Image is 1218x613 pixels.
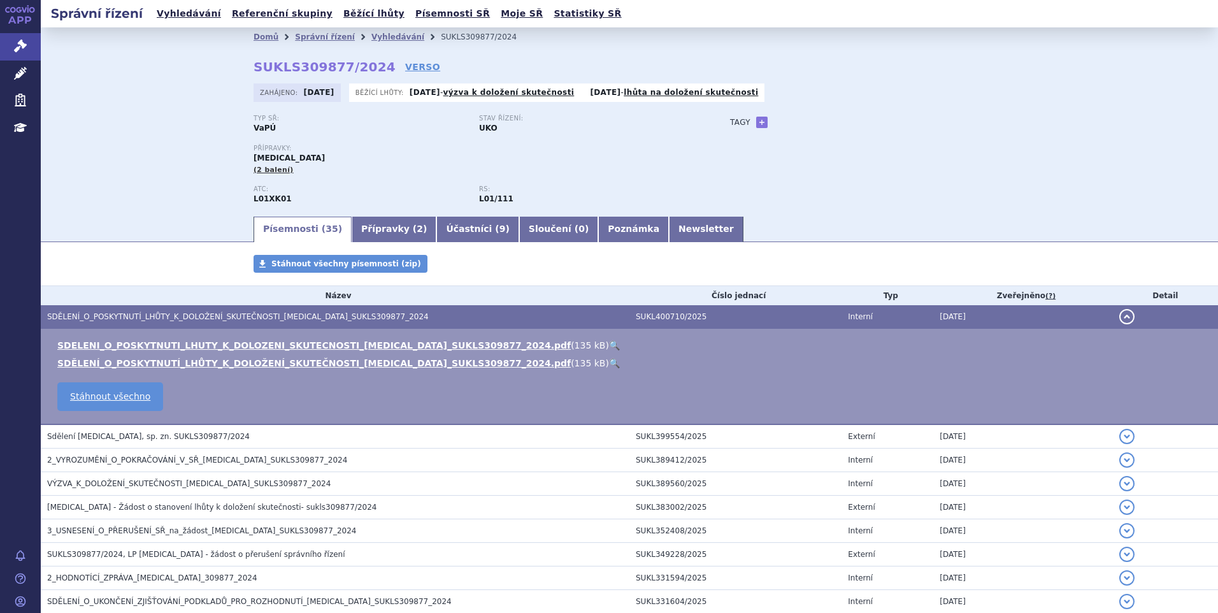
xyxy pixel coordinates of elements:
[629,424,842,449] td: SUKL399554/2025
[479,194,513,203] strong: olaparib tbl.
[575,358,606,368] span: 135 kB
[47,526,356,535] span: 3_USNESENÍ_O_PŘERUŠENÍ_SŘ_na_žádost_LYNPARZA_SUKLS309877_2024
[340,5,408,22] a: Běžící lhůty
[57,340,571,350] a: SDELENI_O_POSKYTNUTI_LHUTY_K_DOLOZENI_SKUTECNOSTI_[MEDICAL_DATA]_SUKLS309877_2024.pdf
[436,217,519,242] a: Účastníci (9)
[479,185,692,193] p: RS:
[629,472,842,496] td: SUKL389560/2025
[254,145,705,152] p: Přípravky:
[47,503,376,512] span: LYNPARZA - Žádost o stanovení lhůty k doložení skutečnosti- sukls309877/2024
[47,597,452,606] span: SDĚLENÍ_O_UKONČENÍ_ZJIŠŤOVÁNÍ_PODKLADŮ_PRO_ROZHODNUTÍ_LYNPARZA_SUKLS309877_2024
[730,115,750,130] h3: Tagy
[609,340,620,350] a: 🔍
[153,5,225,22] a: Vyhledávání
[1119,594,1135,609] button: detail
[848,503,875,512] span: Externí
[417,224,423,234] span: 2
[254,59,396,75] strong: SUKLS309877/2024
[254,166,294,174] span: (2 balení)
[326,224,338,234] span: 35
[1119,429,1135,444] button: detail
[598,217,669,242] a: Poznámka
[1119,523,1135,538] button: detail
[410,88,440,97] strong: [DATE]
[933,424,1112,449] td: [DATE]
[848,573,873,582] span: Interní
[479,124,498,133] strong: UKO
[57,357,1205,370] li: ( )
[629,449,842,472] td: SUKL389412/2025
[355,87,406,97] span: Běžící lhůty:
[550,5,625,22] a: Statistiky SŘ
[254,115,466,122] p: Typ SŘ:
[848,456,873,465] span: Interní
[842,286,933,305] th: Typ
[575,340,606,350] span: 135 kB
[933,286,1112,305] th: Zveřejněno
[405,61,440,73] a: VERSO
[47,456,347,465] span: 2_VYROZUMĚNÍ_O_POKRAČOVÁNÍ_V_SŘ_LYNPARZA_SUKLS309877_2024
[412,5,494,22] a: Písemnosti SŘ
[260,87,300,97] span: Zahájeno:
[41,286,629,305] th: Název
[933,472,1112,496] td: [DATE]
[933,543,1112,566] td: [DATE]
[933,519,1112,543] td: [DATE]
[609,358,620,368] a: 🔍
[1045,292,1056,301] abbr: (?)
[1119,452,1135,468] button: detail
[47,479,331,488] span: VÝZVA_K_DOLOŽENÍ_SKUTEČNOSTI_LYNPARZA_SUKLS309877_2024
[629,286,842,305] th: Číslo jednací
[47,550,345,559] span: SUKLS309877/2024, LP LYNPARZA - žádost o přerušení správního řízení
[1119,309,1135,324] button: detail
[1113,286,1218,305] th: Detail
[254,255,427,273] a: Stáhnout všechny písemnosti (zip)
[756,117,768,128] a: +
[629,496,842,519] td: SUKL383002/2025
[848,597,873,606] span: Interní
[1119,547,1135,562] button: detail
[57,358,571,368] a: SDĚLENÍ_O_POSKYTNUTÍ_LHŮTY_K_DOLOŽENÍ_SKUTEČNOSTI_[MEDICAL_DATA]_SUKLS309877_2024.pdf
[624,88,758,97] a: lhůta na doložení skutečnosti
[371,32,424,41] a: Vyhledávání
[254,217,352,242] a: Písemnosti (35)
[271,259,421,268] span: Stáhnout všechny písemnosti (zip)
[848,432,875,441] span: Externí
[933,449,1112,472] td: [DATE]
[848,479,873,488] span: Interní
[304,88,334,97] strong: [DATE]
[629,543,842,566] td: SUKL349228/2025
[848,550,875,559] span: Externí
[497,5,547,22] a: Moje SŘ
[295,32,355,41] a: Správní řízení
[254,124,276,133] strong: VaPÚ
[410,87,574,97] p: -
[848,526,873,535] span: Interní
[352,217,436,242] a: Přípravky (2)
[47,312,429,321] span: SDĚLENÍ_O_POSKYTNUTÍ_LHŮTY_K_DOLOŽENÍ_SKUTEČNOSTI_LYNPARZA_SUKLS309877_2024
[1119,500,1135,515] button: detail
[1119,476,1135,491] button: detail
[933,566,1112,590] td: [DATE]
[443,88,575,97] a: výzva k doložení skutečnosti
[848,312,873,321] span: Interní
[669,217,743,242] a: Newsletter
[228,5,336,22] a: Referenční skupiny
[47,573,257,582] span: 2_HODNOTÍCÍ_ZPRÁVA_LYNPARZA_309877_2024
[629,566,842,590] td: SUKL331594/2025
[590,87,758,97] p: -
[1119,570,1135,586] button: detail
[479,115,692,122] p: Stav řízení:
[499,224,506,234] span: 9
[254,154,325,162] span: [MEDICAL_DATA]
[254,185,466,193] p: ATC:
[254,32,278,41] a: Domů
[519,217,598,242] a: Sloučení (0)
[629,305,842,329] td: SUKL400710/2025
[57,339,1205,352] li: ( )
[933,496,1112,519] td: [DATE]
[590,88,620,97] strong: [DATE]
[47,432,250,441] span: Sdělení LYNPARZA, sp. zn. SUKLS309877/2024
[578,224,585,234] span: 0
[57,382,163,411] a: Stáhnout všechno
